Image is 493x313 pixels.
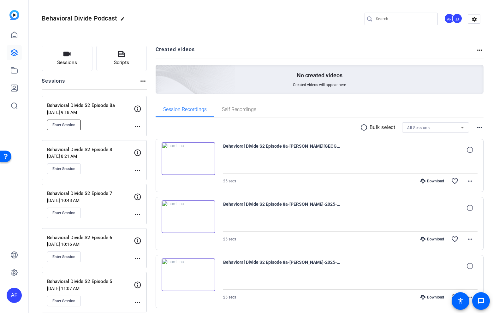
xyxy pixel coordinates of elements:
[96,46,147,71] button: Scripts
[162,142,215,175] img: thumb-nail
[7,288,22,303] div: AF
[120,17,128,24] mat-icon: edit
[47,110,134,115] p: [DATE] 9:18 AM
[47,278,134,285] p: Behavioral Divide S2 Episode 5
[52,254,75,259] span: Enter Session
[360,124,370,131] mat-icon: radio_button_unchecked
[47,163,81,174] button: Enter Session
[52,122,75,127] span: Enter Session
[47,242,134,247] p: [DATE] 10:16 AM
[85,2,235,139] img: Creted videos background
[163,107,207,112] span: Session Recordings
[47,296,81,306] button: Enter Session
[134,211,141,218] mat-icon: more_horiz
[134,255,141,262] mat-icon: more_horiz
[444,13,454,24] div: AF
[47,198,134,203] p: [DATE] 10:48 AM
[297,72,342,79] p: No created videos
[223,295,236,299] span: 25 secs
[134,123,141,130] mat-icon: more_horiz
[42,77,65,89] h2: Sessions
[452,13,463,24] ngx-avatar: Jandle Johnson
[417,179,447,184] div: Download
[444,13,455,24] ngx-avatar: Anthony Frerking
[42,46,92,71] button: Sessions
[468,15,481,24] mat-icon: settings
[451,177,459,185] mat-icon: favorite_border
[9,10,19,20] img: blue-gradient.svg
[47,154,134,159] p: [DATE] 8:21 AM
[223,179,236,183] span: 25 secs
[407,126,430,130] span: All Sessions
[417,295,447,300] div: Download
[42,15,117,22] span: Behavioral Divide Podcast
[162,200,215,233] img: thumb-nail
[223,237,236,241] span: 25 secs
[47,234,134,241] p: Behavioral Divide S2 Episode 6
[476,124,484,131] mat-icon: more_horiz
[376,15,433,23] input: Search
[47,208,81,218] button: Enter Session
[162,258,215,291] img: thumb-nail
[452,13,462,24] div: JJ
[223,142,340,157] span: Behavioral Divide S2 Episode 8a-[PERSON_NAME][GEOGRAPHIC_DATA]-2025-09-03-12-42-01-780-3
[466,293,474,301] mat-icon: more_horiz
[223,200,340,216] span: Behavioral Divide S2 Episode 8a-[PERSON_NAME]-2025-09-03-12-42-01-780-1
[52,166,75,171] span: Enter Session
[47,286,134,291] p: [DATE] 11:07 AM
[57,59,77,66] span: Sessions
[451,293,459,301] mat-icon: favorite_border
[47,120,81,130] button: Enter Session
[466,177,474,185] mat-icon: more_horiz
[52,298,75,304] span: Enter Session
[477,297,485,305] mat-icon: message
[134,167,141,174] mat-icon: more_horiz
[47,146,134,153] p: Behavioral Divide S2 Episode 8
[293,82,346,87] span: Created videos will appear here
[47,190,134,197] p: Behavioral Divide S2 Episode 7
[47,251,81,262] button: Enter Session
[476,46,484,54] mat-icon: more_horiz
[52,210,75,216] span: Enter Session
[134,299,141,306] mat-icon: more_horiz
[156,46,476,58] h2: Created videos
[114,59,129,66] span: Scripts
[47,102,134,109] p: Behavioral Divide S2 Episode 8a
[139,77,147,85] mat-icon: more_horiz
[451,235,459,243] mat-icon: favorite_border
[370,124,395,131] p: Bulk select
[223,258,340,274] span: Behavioral Divide S2 Episode 8a-[PERSON_NAME]-2025-09-03-12-42-01-780-0
[457,297,464,305] mat-icon: accessibility
[466,235,474,243] mat-icon: more_horiz
[417,237,447,242] div: Download
[222,107,256,112] span: Self Recordings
